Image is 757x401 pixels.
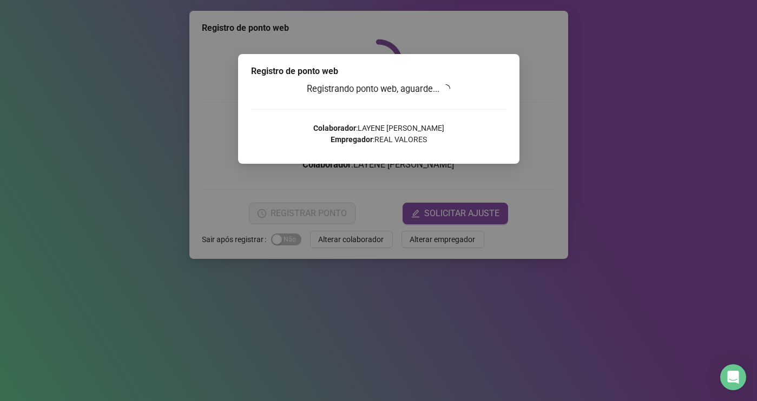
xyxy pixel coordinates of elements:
[720,364,746,390] div: Open Intercom Messenger
[251,123,506,145] p: : LAYENE [PERSON_NAME] : REAL VALORES
[251,82,506,96] h3: Registrando ponto web, aguarde...
[331,135,373,144] strong: Empregador
[251,65,506,78] div: Registro de ponto web
[440,83,452,95] span: loading
[313,124,356,132] strong: Colaborador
